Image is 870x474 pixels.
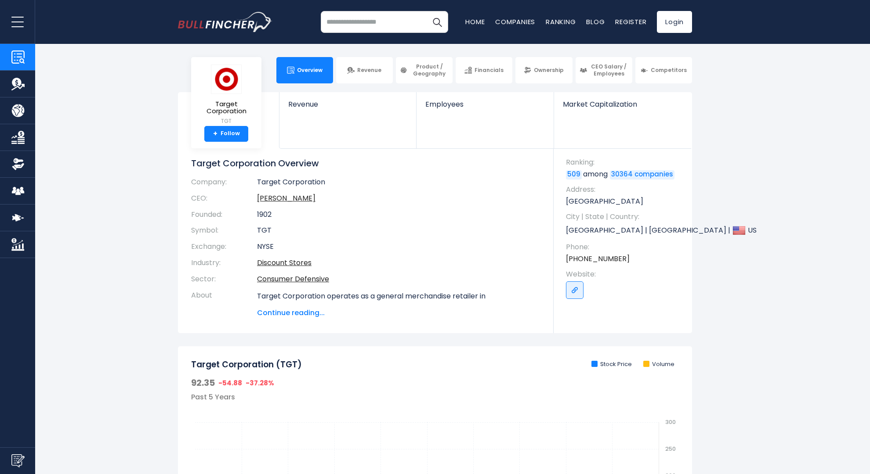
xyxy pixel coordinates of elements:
text: 300 [665,418,676,426]
span: Market Capitalization [563,100,682,108]
a: +Follow [204,126,248,142]
p: among [566,169,683,179]
span: -54.88 [218,379,242,388]
span: Phone: [566,242,683,252]
a: CEO Salary / Employees [576,57,632,83]
span: City | State | Country: [566,212,683,222]
a: Financials [456,57,512,83]
span: Ranking: [566,158,683,167]
a: Companies [495,17,535,26]
p: [GEOGRAPHIC_DATA] [566,197,683,206]
th: About [191,287,257,318]
a: Blog [586,17,605,26]
th: Founded: [191,207,257,223]
a: ceo [257,193,315,203]
span: Past 5 Years [191,392,235,402]
li: Volume [643,361,674,368]
text: 250 [665,445,676,452]
a: Go to link [566,281,584,299]
li: Stock Price [591,361,632,368]
img: bullfincher logo [178,12,272,32]
span: Revenue [357,67,381,74]
span: Financials [475,67,504,74]
span: Address: [566,185,683,194]
a: Go to homepage [178,12,272,32]
a: Employees [417,92,553,123]
h1: Target Corporation Overview [191,158,540,169]
img: Ownership [11,158,25,171]
a: 30364 companies [610,170,674,179]
a: Ranking [546,17,576,26]
th: Sector: [191,271,257,287]
td: TGT [257,223,540,239]
a: Competitors [635,57,692,83]
span: Product / Geography [410,63,449,77]
th: Industry: [191,255,257,271]
a: Target Corporation TGT [198,64,255,126]
span: Competitors [651,67,687,74]
a: Discount Stores [257,258,312,268]
p: Target Corporation operates as a general merchandise retailer in [GEOGRAPHIC_DATA]. The company o... [257,291,540,396]
span: 92.35 [191,377,215,388]
a: Consumer Defensive [257,274,329,284]
span: CEO Salary / Employees [590,63,628,77]
span: Overview [297,67,323,74]
th: Symbol: [191,223,257,239]
span: Ownership [534,67,564,74]
button: Search [426,11,448,33]
span: Continue reading... [257,308,540,318]
td: Target Corporation [257,178,540,190]
a: 509 [566,170,582,179]
h2: Target Corporation (TGT) [191,359,302,370]
a: Register [615,17,646,26]
th: Company: [191,178,257,190]
a: Product / Geography [396,57,453,83]
small: TGT [198,117,254,125]
span: Revenue [288,100,407,108]
a: Overview [276,57,333,83]
a: Home [465,17,485,26]
span: -37.28% [246,379,274,388]
strong: + [213,130,217,138]
span: Website: [566,269,683,279]
a: Revenue [279,92,416,123]
th: Exchange: [191,239,257,255]
td: 1902 [257,207,540,223]
a: Revenue [336,57,393,83]
a: Market Capitalization [554,92,691,123]
span: Employees [425,100,544,108]
a: Ownership [515,57,572,83]
td: NYSE [257,239,540,255]
span: Target Corporation [198,101,254,115]
a: Login [657,11,692,33]
a: [PHONE_NUMBER] [566,254,630,264]
th: CEO: [191,190,257,207]
p: [GEOGRAPHIC_DATA] | [GEOGRAPHIC_DATA] | US [566,224,683,237]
